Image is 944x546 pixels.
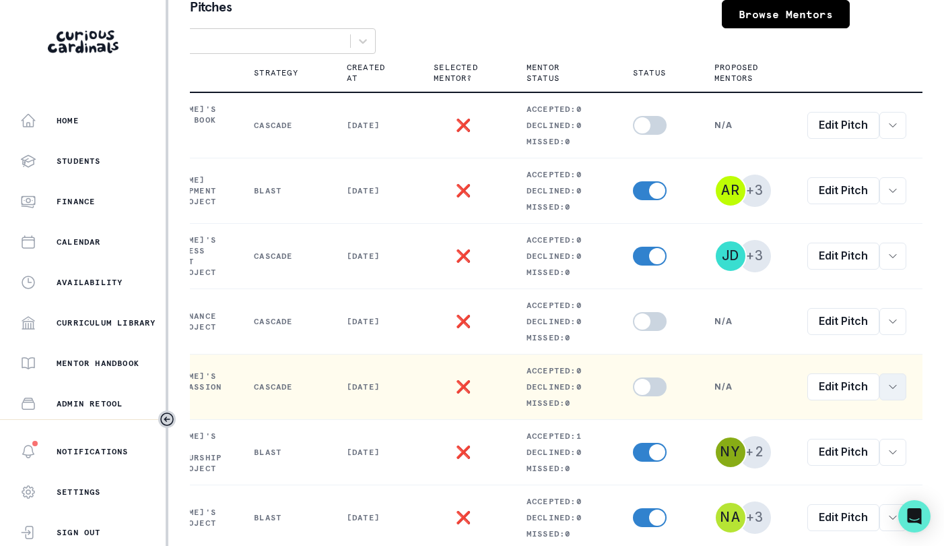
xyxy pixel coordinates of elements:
a: Edit Pitch [807,373,879,400]
a: Edit Pitch [807,504,879,531]
button: row menu [879,439,906,466]
p: Cascade [254,382,314,392]
p: ❌ [456,512,471,523]
p: ❌ [456,120,471,131]
span: +3 [739,502,771,534]
p: Accepted: 0 [527,235,601,245]
p: Accepted: 1 [527,431,601,442]
p: Declined: 0 [527,251,601,262]
button: row menu [879,373,906,400]
p: Selected Mentor? [434,62,478,84]
p: Declined: 0 [527,447,601,458]
p: Missed: 0 [527,202,601,212]
p: Calendar [57,237,101,247]
p: N/A [714,316,775,327]
button: row menu [879,112,906,139]
p: Accepted: 0 [527,104,601,115]
p: [DATE] [347,382,401,392]
p: Blast [254,185,314,196]
p: Created At [347,62,385,84]
p: Mentor Handbook [57,358,139,369]
p: Accepted: 0 [527,496,601,507]
p: Blast [254,447,314,458]
span: +3 [739,175,771,207]
p: [DATE] [347,316,401,327]
div: Aranyo Ray [721,184,739,197]
p: Settings [57,487,101,497]
span: +3 [739,240,771,272]
p: ❌ [456,251,471,262]
p: Students [57,156,101,166]
button: row menu [879,177,906,204]
p: Missed: 0 [527,528,601,539]
p: Declined: 0 [527,120,601,131]
p: Accepted: 0 [527,169,601,180]
a: Edit Pitch [807,112,879,139]
p: Blast [254,512,314,523]
p: [DATE] [347,120,401,131]
span: +2 [739,436,771,468]
a: Edit Pitch [807,243,879,270]
p: ❌ [456,316,471,327]
button: row menu [879,243,906,270]
p: Cascade [254,251,314,262]
p: Declined: 0 [527,512,601,523]
button: row menu [879,504,906,531]
div: Open Intercom Messenger [898,500,931,533]
p: Finance [57,196,95,207]
p: Missed: 0 [527,267,601,278]
p: Cascade [254,120,314,131]
p: ❌ [456,382,471,392]
p: Home [57,115,79,126]
button: Toggle sidebar [158,411,176,428]
p: Curriculum Library [57,317,156,328]
p: Declined: 0 [527,185,601,196]
p: ❌ [456,185,471,196]
p: Missed: 0 [527,332,601,343]
p: Missed: 0 [527,463,601,474]
p: N/A [714,120,775,131]
p: Accepted: 0 [527,365,601,376]
a: Edit Pitch [807,439,879,466]
div: Noah Yi [720,446,741,458]
p: Cascade [254,316,314,327]
img: Curious Cardinals Logo [48,30,119,53]
p: [DATE] [347,512,401,523]
a: Edit Pitch [807,177,879,204]
p: ❌ [456,447,471,458]
p: Admin Retool [57,398,123,409]
p: Missed: 0 [527,136,601,147]
p: Accepted: 0 [527,300,601,311]
p: Sign Out [57,527,101,538]
p: Status [633,67,666,78]
p: Missed: 0 [527,398,601,408]
p: Availability [57,277,123,288]
p: [DATE] [347,185,401,196]
div: Navya Agarwal [720,511,740,524]
div: Joe Dittmann [722,249,739,262]
a: Edit Pitch [807,308,879,335]
p: Declined: 0 [527,316,601,327]
button: row menu [879,308,906,335]
p: Strategy [254,67,298,78]
p: Proposed Mentors [714,62,759,84]
p: N/A [714,382,775,392]
p: Declined: 0 [527,382,601,392]
p: [DATE] [347,251,401,262]
p: [DATE] [347,447,401,458]
p: Mentor Status [527,62,584,84]
p: Notifications [57,446,129,457]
